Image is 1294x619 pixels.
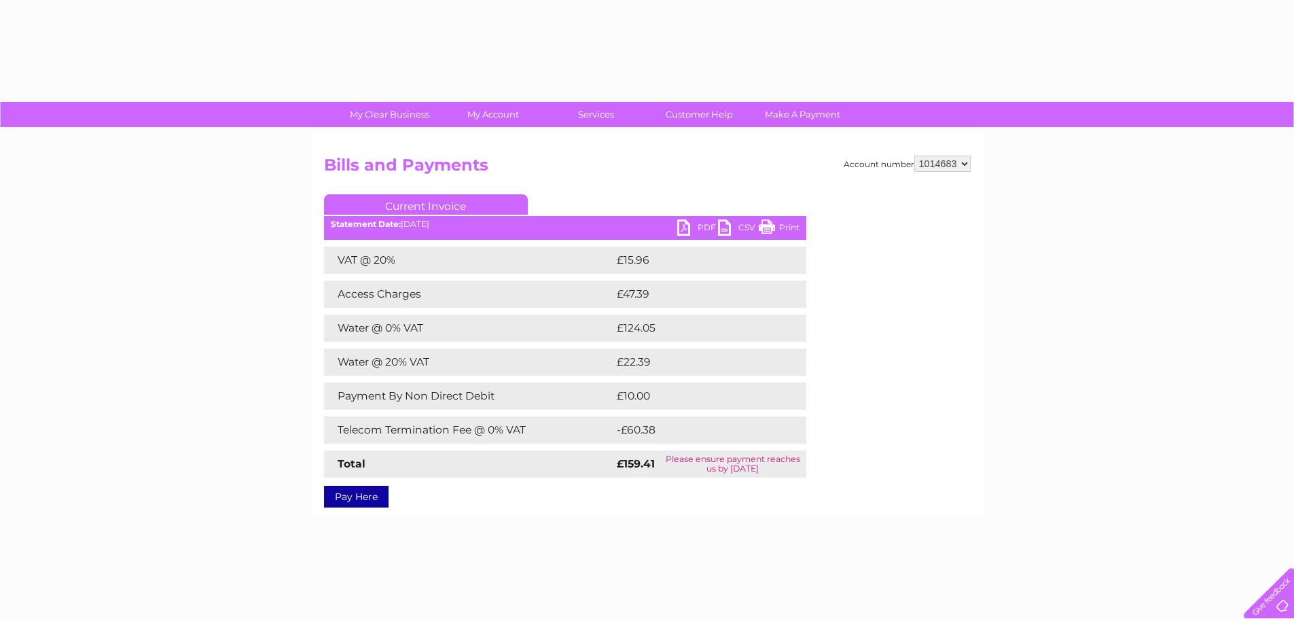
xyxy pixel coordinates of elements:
[613,281,778,308] td: £47.39
[747,102,859,127] a: Make A Payment
[613,417,781,444] td: -£60.38
[613,383,778,410] td: £10.00
[613,247,778,274] td: £15.96
[324,156,971,181] h2: Bills and Payments
[338,457,365,470] strong: Total
[660,450,806,478] td: Please ensure payment reaches us by [DATE]
[718,219,759,239] a: CSV
[324,315,613,342] td: Water @ 0% VAT
[617,457,655,470] strong: £159.41
[844,156,971,172] div: Account number
[613,349,778,376] td: £22.39
[324,194,528,215] a: Current Invoice
[437,102,549,127] a: My Account
[643,102,755,127] a: Customer Help
[613,315,781,342] td: £124.05
[324,417,613,444] td: Telecom Termination Fee @ 0% VAT
[540,102,652,127] a: Services
[324,349,613,376] td: Water @ 20% VAT
[334,102,446,127] a: My Clear Business
[331,219,401,229] b: Statement Date:
[677,219,718,239] a: PDF
[324,383,613,410] td: Payment By Non Direct Debit
[759,219,799,239] a: Print
[324,281,613,308] td: Access Charges
[324,219,806,229] div: [DATE]
[324,247,613,274] td: VAT @ 20%
[324,486,389,508] a: Pay Here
